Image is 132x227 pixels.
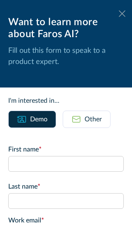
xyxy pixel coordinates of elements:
label: Last name [8,182,124,192]
div: Want to learn more about Faros AI? [8,17,124,40]
div: Other [85,114,102,124]
div: Demo [30,114,47,124]
div: I'm interested in... [8,96,124,106]
label: First name [8,144,124,154]
p: Fill out this form to speak to a product expert. [8,45,124,68]
label: Work email [8,215,124,225]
